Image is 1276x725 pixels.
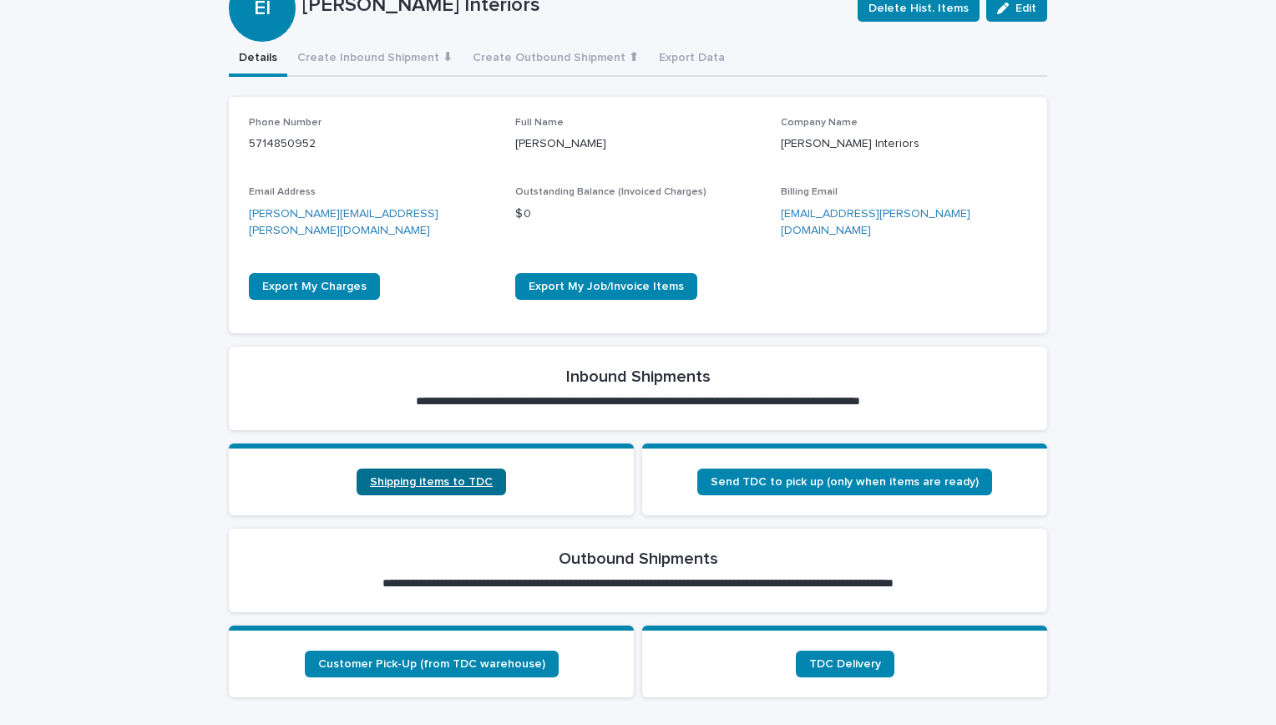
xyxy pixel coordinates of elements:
[463,42,649,77] button: Create Outbound Shipment ⬆
[566,367,711,387] h2: Inbound Shipments
[287,42,463,77] button: Create Inbound Shipment ⬇
[809,658,881,670] span: TDC Delivery
[305,651,559,677] a: Customer Pick-Up (from TDC warehouse)
[249,138,316,150] a: 5714850952
[318,658,545,670] span: Customer Pick-Up (from TDC warehouse)
[249,118,322,128] span: Phone Number
[529,281,684,292] span: Export My Job/Invoice Items
[515,273,697,300] a: Export My Job/Invoice Items
[262,281,367,292] span: Export My Charges
[781,118,858,128] span: Company Name
[711,476,979,488] span: Send TDC to pick up (only when items are ready)
[249,273,380,300] a: Export My Charges
[249,208,438,237] a: [PERSON_NAME][EMAIL_ADDRESS][PERSON_NAME][DOMAIN_NAME]
[515,187,706,197] span: Outstanding Balance (Invoiced Charges)
[781,135,1027,153] p: [PERSON_NAME] Interiors
[697,469,992,495] a: Send TDC to pick up (only when items are ready)
[559,549,718,569] h2: Outbound Shipments
[515,205,762,223] p: $ 0
[515,118,564,128] span: Full Name
[796,651,894,677] a: TDC Delivery
[229,42,287,77] button: Details
[649,42,735,77] button: Export Data
[370,476,493,488] span: Shipping items to TDC
[781,208,970,237] a: [EMAIL_ADDRESS][PERSON_NAME][DOMAIN_NAME]
[515,135,762,153] p: [PERSON_NAME]
[249,187,316,197] span: Email Address
[781,187,838,197] span: Billing Email
[1015,3,1036,14] span: Edit
[357,469,506,495] a: Shipping items to TDC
